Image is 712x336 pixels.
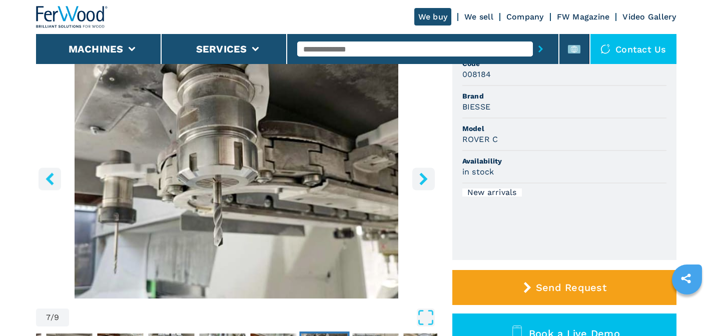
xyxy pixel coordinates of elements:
[462,156,666,166] span: Availability
[196,43,247,55] button: Services
[72,308,434,326] button: Open Fullscreen
[673,266,698,291] a: sharethis
[462,123,666,133] span: Model
[39,167,61,190] button: left-button
[462,188,522,196] div: New arrivals
[462,91,666,101] span: Brand
[622,12,676,21] a: Video Gallery
[51,313,54,321] span: /
[536,281,606,293] span: Send Request
[533,37,548,60] button: submit-button
[464,12,493,21] a: We sell
[36,6,108,28] img: Ferwood
[600,44,610,54] img: Contact us
[69,43,124,55] button: Machines
[557,12,610,21] a: FW Magazine
[412,167,435,190] button: right-button
[46,313,51,321] span: 7
[452,270,676,305] button: Send Request
[462,133,498,145] h3: ROVER C
[36,56,437,298] div: Go to Slide 7
[590,34,676,64] div: Contact us
[669,291,704,328] iframe: Chat
[54,313,59,321] span: 9
[414,8,452,25] a: We buy
[462,101,491,112] h3: BIESSE
[36,56,437,298] img: 5 Axis CNC Routers BIESSE ROVER C
[462,166,494,177] h3: in stock
[462,68,491,80] h3: 008184
[506,12,544,21] a: Company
